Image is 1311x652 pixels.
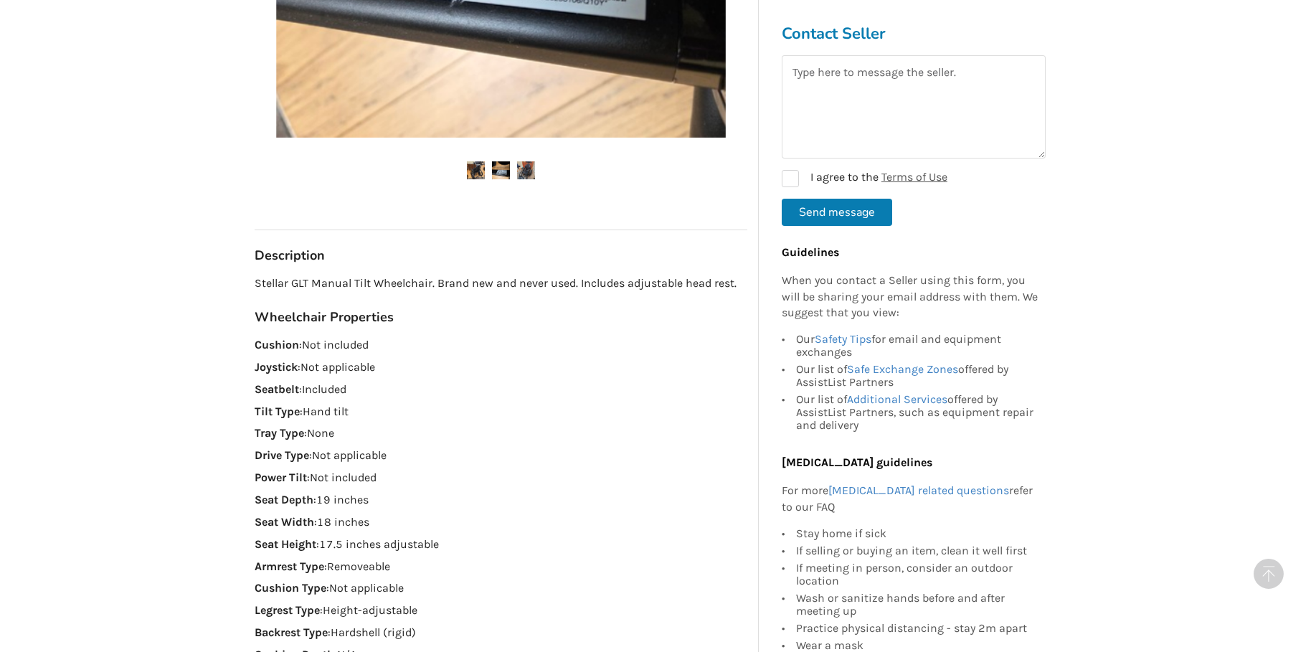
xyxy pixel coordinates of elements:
div: Stay home if sick [796,527,1038,542]
b: [MEDICAL_DATA] guidelines [782,456,932,470]
p: When you contact a Seller using this form, you will be sharing your email address with them. We s... [782,273,1038,322]
h3: Contact Seller [782,24,1046,44]
strong: Seat Width [255,515,314,529]
div: Our list of offered by AssistList Partners, such as equipment repair and delivery [796,392,1038,433]
strong: Cushion [255,338,299,351]
strong: Seat Depth [255,493,313,506]
p: : Not included [255,337,747,354]
b: Guidelines [782,245,839,259]
strong: Cushion Type [255,581,326,595]
label: I agree to the [782,170,947,187]
p: : Height-adjustable [255,603,747,619]
a: [MEDICAL_DATA] related questions [828,483,1009,497]
a: Safe Exchange Zones [847,363,958,377]
strong: Legrest Type [255,603,320,617]
p: : Hand tilt [255,404,747,420]
p: : Not applicable [255,359,747,376]
img: tilting wheelchair -wheelchair-mobility-north vancouver-assistlist-listing [492,161,510,179]
a: Additional Services [847,393,947,407]
div: Our list of offered by AssistList Partners [796,362,1038,392]
div: Practice physical distancing - stay 2m apart [796,620,1038,637]
img: tilting wheelchair -wheelchair-mobility-north vancouver-assistlist-listing [467,161,485,179]
strong: Joystick [255,360,298,374]
strong: Drive Type [255,448,309,462]
a: Terms of Use [881,170,947,184]
strong: Power Tilt [255,471,307,484]
strong: Backrest Type [255,625,328,639]
strong: Tilt Type [255,405,300,418]
p: : Not included [255,470,747,486]
h3: Wheelchair Properties [255,309,747,326]
p: Stellar GLT Manual Tilt Wheelchair. Brand new and never used. Includes adjustable head rest. [255,275,747,292]
strong: Seatbelt [255,382,299,396]
strong: Seat Height [255,537,316,551]
h3: Description [255,247,747,264]
div: Wash or sanitize hands before and after meeting up [796,590,1038,620]
img: tilting wheelchair -wheelchair-mobility-north vancouver-assistlist-listing [517,161,535,179]
p: : Not applicable [255,580,747,597]
p: : None [255,425,747,442]
p: For more refer to our FAQ [782,483,1038,516]
div: If selling or buying an item, clean it well first [796,542,1038,559]
strong: Tray Type [255,426,304,440]
div: Wear a mask [796,637,1038,652]
div: Our for email and equipment exchanges [796,334,1038,362]
button: Send message [782,199,892,226]
a: Safety Tips [815,333,871,346]
p: : Not applicable [255,448,747,464]
p: : 18 inches [255,514,747,531]
p: : 17.5 inches adjustable [255,537,747,553]
p: : Removeable [255,559,747,575]
p: : Hardshell (rigid) [255,625,747,641]
p: : Included [255,382,747,398]
strong: Armrest Type [255,559,324,573]
p: : 19 inches [255,492,747,509]
div: If meeting in person, consider an outdoor location [796,559,1038,590]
